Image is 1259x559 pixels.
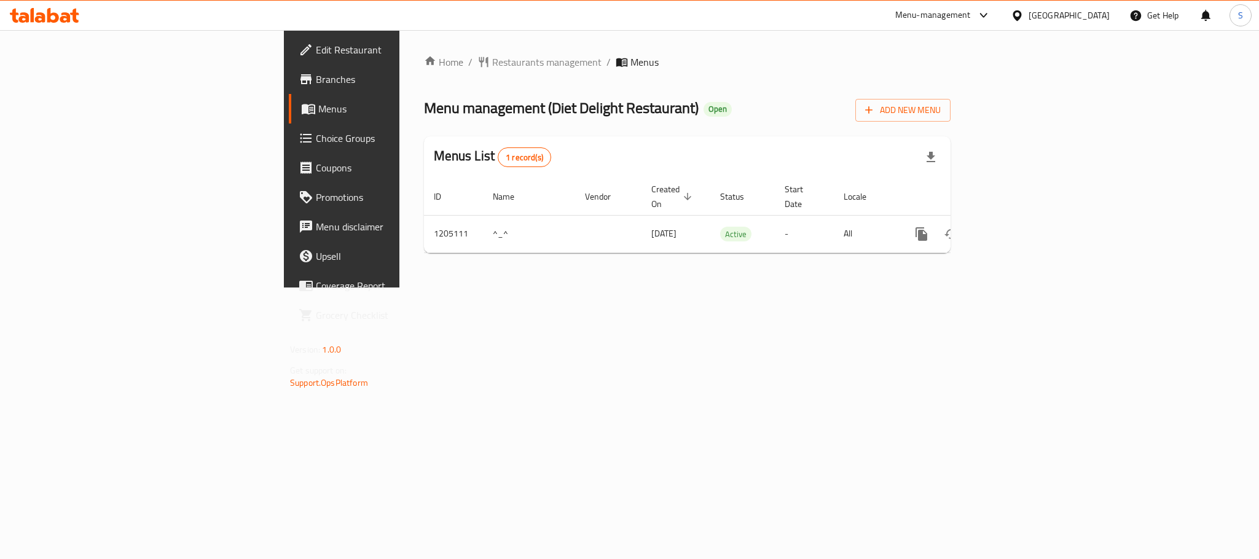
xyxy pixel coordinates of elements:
[493,189,530,204] span: Name
[316,278,484,293] span: Coverage Report
[316,190,484,205] span: Promotions
[289,35,494,64] a: Edit Restaurant
[289,271,494,300] a: Coverage Report
[290,362,347,378] span: Get support on:
[289,64,494,94] a: Branches
[895,8,971,23] div: Menu-management
[477,55,602,69] a: Restaurants management
[290,342,320,358] span: Version:
[289,153,494,182] a: Coupons
[483,215,575,252] td: ^_^
[651,225,677,241] span: [DATE]
[936,219,966,249] button: Change Status
[897,178,1035,216] th: Actions
[498,152,551,163] span: 1 record(s)
[1238,9,1243,22] span: S
[289,300,494,330] a: Grocery Checklist
[424,178,1035,253] table: enhanced table
[651,182,696,211] span: Created On
[865,103,941,118] span: Add New Menu
[316,219,484,234] span: Menu disclaimer
[434,147,551,167] h2: Menus List
[1029,9,1110,22] div: [GEOGRAPHIC_DATA]
[630,55,659,69] span: Menus
[424,55,951,69] nav: breadcrumb
[322,342,341,358] span: 1.0.0
[318,101,484,116] span: Menus
[289,94,494,123] a: Menus
[492,55,602,69] span: Restaurants management
[775,215,834,252] td: -
[720,227,751,241] span: Active
[289,123,494,153] a: Choice Groups
[424,94,699,122] span: Menu management ( Diet Delight Restaurant )
[434,189,457,204] span: ID
[498,147,551,167] div: Total records count
[720,189,760,204] span: Status
[290,375,368,391] a: Support.OpsPlatform
[289,241,494,271] a: Upsell
[316,249,484,264] span: Upsell
[916,143,946,172] div: Export file
[907,219,936,249] button: more
[785,182,819,211] span: Start Date
[834,215,897,252] td: All
[316,131,484,146] span: Choice Groups
[316,160,484,175] span: Coupons
[844,189,882,204] span: Locale
[289,182,494,212] a: Promotions
[704,102,732,117] div: Open
[585,189,627,204] span: Vendor
[316,308,484,322] span: Grocery Checklist
[316,72,484,87] span: Branches
[316,42,484,57] span: Edit Restaurant
[704,104,732,114] span: Open
[606,55,611,69] li: /
[289,212,494,241] a: Menu disclaimer
[855,99,951,122] button: Add New Menu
